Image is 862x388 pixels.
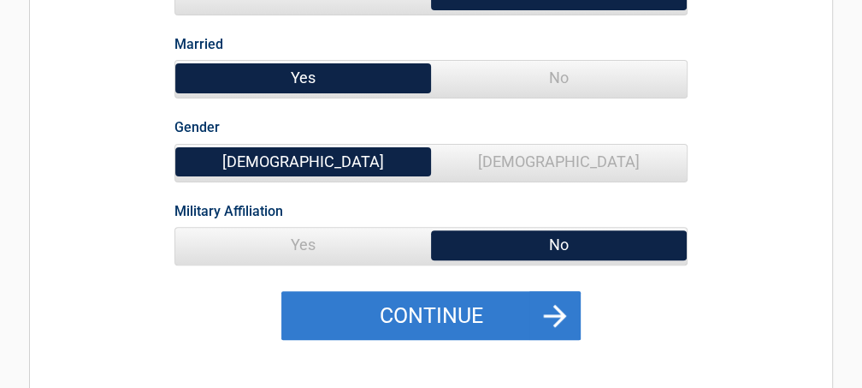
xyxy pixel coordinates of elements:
[174,33,223,56] label: Married
[175,61,431,95] span: Yes
[431,61,687,95] span: No
[431,228,687,262] span: No
[175,228,431,262] span: Yes
[281,291,581,341] button: Continue
[175,145,431,179] span: [DEMOGRAPHIC_DATA]
[174,116,220,139] label: Gender
[431,145,687,179] span: [DEMOGRAPHIC_DATA]
[174,200,283,223] label: Military Affiliation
